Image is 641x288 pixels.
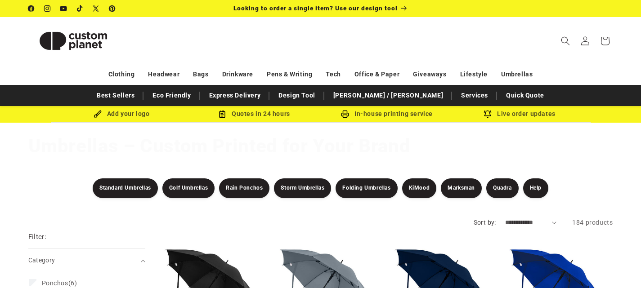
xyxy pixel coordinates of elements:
[523,178,548,198] a: Help
[460,66,488,82] a: Lifestyle
[148,66,179,82] a: Headwear
[94,110,102,118] img: Brush Icon
[42,279,68,287] span: Ponchos
[274,88,320,103] a: Design Tool
[267,66,312,82] a: Pens & Writing
[486,178,519,198] a: Quadra
[329,88,448,103] a: [PERSON_NAME] / [PERSON_NAME]
[556,31,575,51] summary: Search
[93,178,158,198] a: Standard Umbrellas
[572,219,613,226] span: 184 products
[55,108,188,120] div: Add your logo
[188,108,321,120] div: Quotes in 24 hours
[108,66,135,82] a: Clothing
[28,232,47,242] h2: Filter:
[42,279,77,287] span: (6)
[193,66,208,82] a: Bags
[25,17,121,64] a: Custom Planet
[10,178,631,198] nav: Umbrella Filters
[413,66,446,82] a: Giveaways
[222,66,253,82] a: Drinkware
[474,219,496,226] label: Sort by:
[402,178,437,198] a: KiMood
[148,88,195,103] a: Eco Friendly
[28,21,118,61] img: Custom Planet
[218,110,226,118] img: Order Updates Icon
[502,88,549,103] a: Quick Quote
[453,108,586,120] div: Live order updates
[457,88,493,103] a: Services
[92,88,139,103] a: Best Sellers
[326,66,341,82] a: Tech
[501,66,533,82] a: Umbrellas
[28,257,55,264] span: Category
[28,249,145,272] summary: Category (0 selected)
[219,178,269,198] a: Rain Ponchos
[341,110,349,118] img: In-house printing
[441,178,482,198] a: Marksman
[336,178,397,198] a: Folding Umbrellas
[233,4,398,12] span: Looking to order a single item? Use our design tool
[354,66,399,82] a: Office & Paper
[484,110,492,118] img: Order updates
[162,178,215,198] a: Golf Umbrellas
[28,134,613,158] h1: Umbrellas – Custom Printed for Your Brand
[205,88,265,103] a: Express Delivery
[274,178,331,198] a: Storm Umbrellas
[321,108,453,120] div: In-house printing service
